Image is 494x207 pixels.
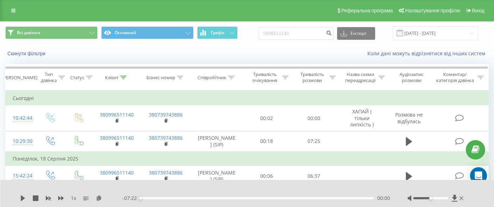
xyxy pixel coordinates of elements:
a: 380996511140 [100,169,134,176]
span: Вихід [472,8,484,13]
span: 1 x [71,195,76,202]
button: Основний [101,26,194,39]
a: 380739743886 [149,134,183,141]
td: 00:02 [243,105,291,131]
div: Open Intercom Messenger [470,167,487,184]
td: [PERSON_NAME] (SIP) [190,131,243,152]
div: Тривалість розмови [297,71,328,83]
a: Коли дані можуть відрізнятися вiд інших систем [367,50,489,57]
div: Accessibility label [139,197,142,200]
a: 380739743886 [149,111,183,118]
div: Accessibility label [429,197,432,200]
div: Коментар/категорія дзвінка [434,71,476,83]
td: ХАПАЙ ( тільки липкість ) [337,105,386,131]
button: Всі дзвінки [5,26,98,39]
span: Розмова не відбулась [395,111,423,124]
span: Налаштування профілю [405,8,460,13]
span: Графік [211,30,225,35]
td: Понеділок, 18 Серпня 2025 [6,152,489,166]
div: Аудіозапис розмови [393,71,430,83]
input: Пошук за номером [259,27,334,40]
td: 06:37 [290,166,337,186]
td: 00:00 [290,105,337,131]
td: Сьогодні [6,91,489,105]
a: 380739743886 [149,169,183,176]
a: 380996511140 [100,111,134,118]
div: Тип дзвінка [41,71,57,83]
span: Реферальна програма [341,8,393,13]
span: - 07:22 [122,195,140,202]
div: Бізнес номер [146,75,175,81]
div: Клієнт [105,75,118,81]
td: 00:18 [243,131,291,152]
td: [PERSON_NAME] (SIP) [190,166,243,186]
div: Співробітник [197,75,226,81]
div: 10:29:30 [13,134,29,148]
div: Тривалість очікування [250,71,281,83]
a: 380996511140 [100,134,134,141]
button: Скинути фільтри [5,50,49,57]
td: 00:06 [243,166,291,186]
div: 15:42:24 [13,169,29,183]
button: Графік [197,26,238,39]
button: Експорт [337,27,375,40]
span: 00:00 [377,195,390,202]
div: 10:42:44 [13,111,29,125]
div: Статус [70,75,84,81]
div: Назва схеми переадресації [344,71,377,83]
div: [PERSON_NAME] [2,75,37,81]
td: 07:25 [290,131,337,152]
span: Всі дзвінки [17,30,40,36]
